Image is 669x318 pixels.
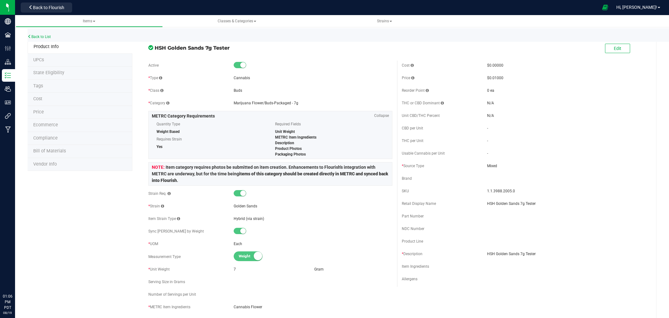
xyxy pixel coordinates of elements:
span: $0.01000 [487,76,503,80]
iframe: Resource center [6,268,25,287]
span: Category [148,101,169,105]
inline-svg: Manufacturing [5,126,11,133]
span: 0 ea [487,88,494,93]
span: Description [402,252,422,256]
inline-svg: Configuration [5,45,11,52]
span: Each [234,242,242,246]
span: Serving Size in Grams [148,280,185,284]
span: Active [148,63,159,68]
span: HSH Golden Sands 7g Tester [487,251,646,257]
span: Brand [402,176,412,181]
span: SKU [402,189,409,193]
span: Source Type [402,164,424,168]
span: Strain Req. [148,191,171,196]
span: Unit Weight [148,267,170,271]
span: Product Photos [275,146,302,151]
span: $0.00000 [487,63,503,68]
span: Tag [33,70,64,75]
span: Class [148,88,163,93]
span: Price [402,76,414,80]
span: Item Ingredients [402,264,429,269]
span: THC per Unit [402,139,423,143]
span: Item category requires photos be submitted on item creation. Enhancements to Flourish's integrati... [152,165,388,183]
span: Bill of Materials [33,148,66,154]
span: METRC Item Ingredients [148,305,190,309]
span: Description [275,141,294,145]
span: 1.1.3988.2005.0 [487,188,646,194]
span: METRC Item Ingredients [275,135,316,140]
span: UOM [148,242,158,246]
span: Golden Sands [234,204,257,208]
span: Yes [157,145,162,149]
span: Classes & Categories [218,19,256,23]
inline-svg: Distribution [5,59,11,65]
inline-svg: Inventory [5,72,11,79]
span: HSH Golden Sands 7g Tester [155,44,392,52]
span: Cannabis [234,76,250,80]
span: Cannabis Flower [234,304,392,310]
span: Strain [148,204,164,208]
span: Allergens [402,277,417,281]
inline-svg: Company [5,18,11,25]
span: CBD per Unit [402,126,423,130]
span: - [487,151,488,156]
span: 7 [234,267,236,271]
span: METRC Category Requirements [152,113,215,118]
span: Usable Cannabis per Unit [402,151,445,156]
button: Edit [605,44,630,53]
span: Weight Based [157,129,180,134]
p: 01:06 PM PDT [3,293,12,310]
span: Weight [239,252,267,261]
inline-svg: Facilities [5,32,11,38]
span: Edit [614,46,621,51]
span: Product Info [34,44,59,49]
button: Back to Flourish [21,3,72,13]
span: Type [148,76,162,80]
inline-svg: Users [5,86,11,92]
span: Tag [33,57,44,63]
span: Price [33,109,44,115]
span: Requires Strain [157,134,266,144]
span: NDC Number [402,227,424,231]
span: In Sync [148,44,153,51]
span: - [487,139,488,143]
span: Open Ecommerce Menu [598,1,612,14]
span: Retail Display Name [402,201,436,206]
span: Measurement Type [148,255,181,259]
p: 08/19 [3,310,12,315]
span: Item Strain Type [148,217,180,221]
span: Gram [314,267,324,271]
span: Marijuana Flower/Buds-Packaged - 7g [234,101,298,105]
span: Unit CBD/THC Percent [402,113,440,118]
span: Sync [PERSON_NAME] by Weight [148,229,204,233]
span: Packaging Photos [275,152,306,156]
strong: items of this category should be created directly in METRC and synced back into Flourish [152,171,388,183]
span: N/A [487,101,494,105]
span: Compliance [33,135,58,141]
span: HSH Golden Sands 7g Tester [487,201,646,206]
span: Number of Servings per Unit [148,292,196,297]
span: Collapse [374,113,389,118]
span: Strains [377,19,392,23]
span: Buds [234,88,242,93]
span: Back to Flourish [33,5,64,10]
span: Quantity Type [157,119,266,129]
span: Ecommerce [33,122,58,128]
inline-svg: Integrations [5,113,11,119]
span: Required Fields [275,119,384,129]
a: Back to List [28,35,51,39]
span: Hi, [PERSON_NAME]! [616,5,657,10]
span: Tag [33,83,43,89]
span: Part Number [402,214,424,218]
span: - [487,126,488,130]
span: Items [83,19,95,23]
span: Unit Weight [275,129,295,134]
span: Product Line [402,239,423,244]
span: Reorder Point [402,88,429,93]
span: Vendor Info [33,162,57,167]
span: Hybrid (via strain) [234,217,264,221]
inline-svg: User Roles [5,99,11,106]
span: THC or CBD Dominant [402,101,444,105]
span: Cost [402,63,414,68]
span: N/A [487,113,494,118]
